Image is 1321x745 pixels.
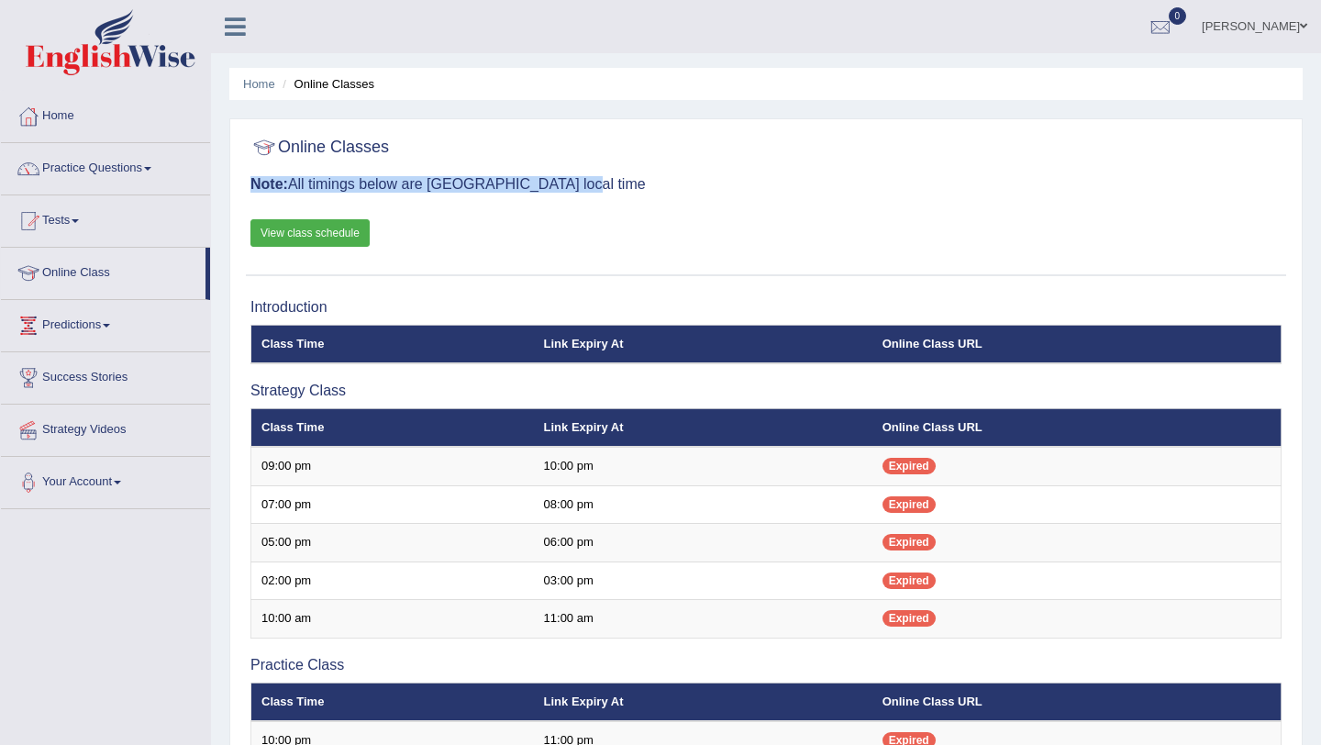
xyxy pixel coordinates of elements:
td: 10:00 pm [534,447,872,485]
td: 06:00 pm [534,524,872,562]
b: Note: [250,176,288,192]
th: Online Class URL [872,325,1282,363]
h3: Strategy Class [250,383,1282,399]
a: View class schedule [250,219,370,247]
th: Link Expiry At [534,683,872,721]
a: Success Stories [1,352,210,398]
th: Class Time [251,683,534,721]
a: Strategy Videos [1,405,210,450]
td: 05:00 pm [251,524,534,562]
a: Home [243,77,275,91]
td: 10:00 am [251,600,534,639]
td: 09:00 pm [251,447,534,485]
a: Your Account [1,457,210,503]
h3: Practice Class [250,657,1282,673]
span: Expired [883,458,936,474]
td: 07:00 pm [251,485,534,524]
th: Class Time [251,325,534,363]
td: 08:00 pm [534,485,872,524]
li: Online Classes [278,75,374,93]
h3: Introduction [250,299,1282,316]
h2: Online Classes [250,134,389,161]
a: Predictions [1,300,210,346]
a: Online Class [1,248,205,294]
span: Expired [883,534,936,550]
td: 11:00 am [534,600,872,639]
h3: All timings below are [GEOGRAPHIC_DATA] local time [250,176,1282,193]
th: Online Class URL [872,408,1282,447]
th: Link Expiry At [534,408,872,447]
span: 0 [1169,7,1187,25]
td: 03:00 pm [534,562,872,600]
a: Tests [1,195,210,241]
th: Class Time [251,408,534,447]
span: Expired [883,610,936,627]
th: Link Expiry At [534,325,872,363]
th: Online Class URL [872,683,1282,721]
span: Expired [883,573,936,589]
td: 02:00 pm [251,562,534,600]
a: Practice Questions [1,143,210,189]
span: Expired [883,496,936,513]
a: Home [1,91,210,137]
